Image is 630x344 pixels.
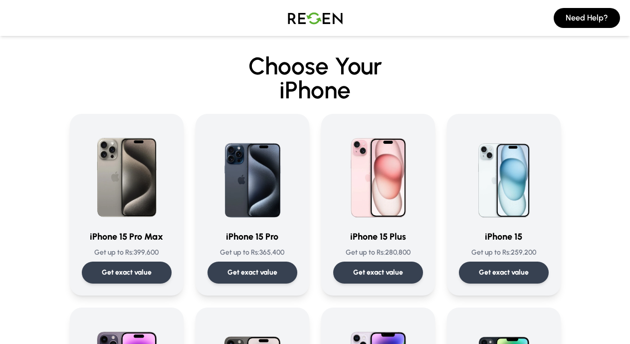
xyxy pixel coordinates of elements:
button: Need Help? [554,8,620,28]
img: iPhone 15 [459,126,549,222]
span: iPhone [70,78,561,102]
img: Logo [280,4,350,32]
h3: iPhone 15 Pro [208,230,297,244]
span: Choose Your [248,51,382,80]
p: Get exact value [102,268,152,278]
h3: iPhone 15 Plus [333,230,423,244]
p: Get up to Rs: 280,800 [333,248,423,258]
p: Get exact value [353,268,403,278]
h3: iPhone 15 Pro Max [82,230,172,244]
p: Get exact value [227,268,277,278]
img: iPhone 15 Plus [333,126,423,222]
img: iPhone 15 Pro Max [82,126,172,222]
p: Get up to Rs: 365,400 [208,248,297,258]
img: iPhone 15 Pro [208,126,297,222]
p: Get exact value [479,268,529,278]
p: Get up to Rs: 259,200 [459,248,549,258]
h3: iPhone 15 [459,230,549,244]
p: Get up to Rs: 399,600 [82,248,172,258]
